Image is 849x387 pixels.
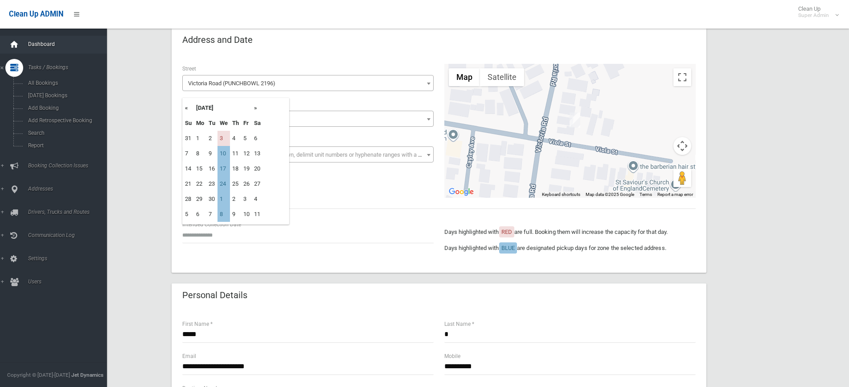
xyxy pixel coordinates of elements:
strong: Jet Dynamics [71,372,103,378]
span: Settings [25,255,114,262]
p: Days highlighted with are designated pickup days for zone the selected address. [444,243,696,254]
td: 22 [194,176,206,191]
td: 7 [206,207,217,222]
header: Address and Date [172,31,263,49]
span: BLUE [501,245,515,251]
td: 3 [241,191,252,207]
td: 11 [230,146,241,161]
td: 10 [217,146,230,161]
span: Communication Log [25,232,114,238]
td: 13 [252,146,263,161]
td: 24 [217,176,230,191]
td: 4 [252,191,263,207]
td: 15 [194,161,206,176]
span: Users [25,279,114,285]
td: 5 [241,131,252,146]
th: Fr [241,116,252,131]
td: 8 [194,146,206,161]
span: Add Retrospective Booking [25,117,106,124]
td: 26 [241,176,252,191]
th: Tu [206,116,217,131]
a: Open this area in Google Maps (opens a new window) [447,186,476,198]
th: Sa [252,116,263,131]
td: 18 [230,161,241,176]
th: We [217,116,230,131]
td: 2 [230,191,241,207]
span: Search [25,130,106,136]
td: 9 [206,146,217,161]
td: 28 [183,191,194,207]
span: 48 [182,111,434,127]
img: Google [447,186,476,198]
td: 12 [241,146,252,161]
span: Victoria Road (PUNCHBOWL 2196) [182,75,434,91]
a: Terms (opens in new tab) [640,192,652,197]
span: [DATE] Bookings [25,92,106,99]
td: 2 [206,131,217,146]
td: 19 [241,161,252,176]
a: Report a map error [657,192,693,197]
td: 3 [217,131,230,146]
button: Show satellite imagery [480,68,524,86]
button: Map camera controls [673,137,691,155]
td: 31 [183,131,194,146]
span: All Bookings [25,80,106,86]
td: 1 [194,131,206,146]
span: RED [501,229,512,235]
td: 21 [183,176,194,191]
span: Select the unit number from the dropdown, delimit unit numbers or hyphenate ranges with a comma [188,151,437,158]
small: Super Admin [798,12,829,19]
header: Personal Details [172,287,258,304]
td: 6 [194,207,206,222]
td: 14 [183,161,194,176]
td: 10 [241,207,252,222]
th: Mo [194,116,206,131]
td: 5 [183,207,194,222]
span: Booking Collection Issues [25,162,114,169]
span: Add Booking [25,105,106,111]
div: 48 Victoria Road, PUNCHBOWL NSW 2196 [570,112,580,128]
button: Drag Pegman onto the map to open Street View [673,169,691,187]
td: 8 [217,207,230,222]
td: 29 [194,191,206,207]
span: Clean Up ADMIN [9,10,63,18]
td: 25 [230,176,241,191]
th: [DATE] [194,100,252,116]
span: Victoria Road (PUNCHBOWL 2196) [185,77,431,90]
td: 6 [252,131,263,146]
td: 16 [206,161,217,176]
button: Show street map [449,68,480,86]
td: 27 [252,176,263,191]
span: 48 [185,113,431,125]
td: 11 [252,207,263,222]
td: 7 [183,146,194,161]
span: Map data ©2025 Google [586,192,634,197]
span: Addresses [25,186,114,192]
th: » [252,100,263,116]
td: 23 [206,176,217,191]
td: 20 [252,161,263,176]
td: 4 [230,131,241,146]
td: 30 [206,191,217,207]
span: Tasks / Bookings [25,64,114,71]
span: Copyright © [DATE]-[DATE] [7,372,70,378]
button: Toggle fullscreen view [673,68,691,86]
span: Clean Up [794,5,838,19]
td: 1 [217,191,230,207]
th: Th [230,116,241,131]
td: 9 [230,207,241,222]
span: Report [25,142,106,149]
span: Dashboard [25,41,114,47]
th: Su [183,116,194,131]
th: « [183,100,194,116]
button: Keyboard shortcuts [542,191,580,198]
span: Drivers, Trucks and Routes [25,209,114,215]
p: Days highlighted with are full. Booking them will increase the capacity for that day. [444,227,696,237]
td: 17 [217,161,230,176]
